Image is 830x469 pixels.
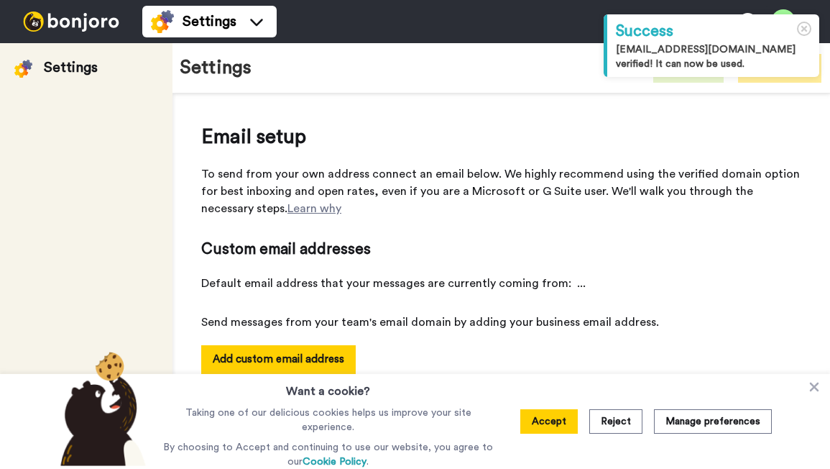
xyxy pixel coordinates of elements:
[160,440,497,469] p: By choosing to Accept and continuing to use our website, you agree to our .
[520,409,578,434] button: Accept
[286,374,370,400] h3: Want a cookie?
[201,122,801,151] span: Email setup
[201,165,801,217] span: To send from your own address connect an email below. We highly recommend using the verified doma...
[14,60,32,78] img: settings-colored.svg
[47,351,154,466] img: bear-with-cookie.png
[180,58,252,78] h1: Settings
[44,58,98,78] div: Settings
[160,406,497,434] p: Taking one of our delicious cookies helps us improve your site experience.
[616,42,811,71] div: [EMAIL_ADDRESS][DOMAIN_NAME] verified! It can now be used.
[616,20,811,42] div: Success
[201,239,801,260] span: Custom email addresses
[201,345,356,374] button: Add custom email address
[589,409,642,434] button: Reject
[151,10,174,33] img: settings-colored.svg
[201,275,801,292] span: Default email address that your messages are currently coming from:
[654,409,772,434] button: Manage preferences
[303,457,366,467] a: Cookie Policy
[577,275,586,292] span: ...
[17,12,125,32] img: bj-logo-header-white.svg
[287,203,341,214] a: Learn why
[201,314,801,331] span: Send messages from your team's email domain by adding your business email address.
[183,12,236,32] span: Settings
